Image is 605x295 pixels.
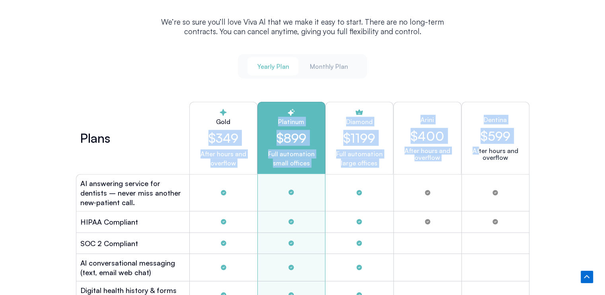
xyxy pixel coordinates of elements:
p: We’re so sure you’ll love Viva Al that we make it easy to start. There are no long-term contracts... [152,17,454,36]
h2: Al conversational messaging (text, email web chat) [80,258,185,277]
p: After hours and overflow [400,147,455,161]
span: Monthly Plan [309,62,348,71]
p: Full automation small offices [264,149,319,168]
h2: $349 [196,130,251,146]
h2: Gold [196,117,251,126]
h2: Diamond [346,117,373,126]
h2: $1199 [343,130,375,146]
h2: HIPAA Compliant [80,217,138,227]
p: Full automation large offices [336,149,383,168]
p: After hours and overflow [196,149,251,168]
h2: SOC 2 Compliant [80,239,138,248]
p: After hours and overflow [468,147,523,161]
h2: Plans [80,133,110,143]
h2: $899 [264,130,319,146]
h2: $400 [410,128,444,144]
h2: AI answering service for dentists – never miss another new‑patient call. [80,179,185,207]
h2: Arini [420,115,434,124]
h2: Platinum [264,117,319,126]
h2: $599 [480,128,510,144]
span: Yearly Plan [257,62,289,71]
h2: Dentina [484,115,507,124]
